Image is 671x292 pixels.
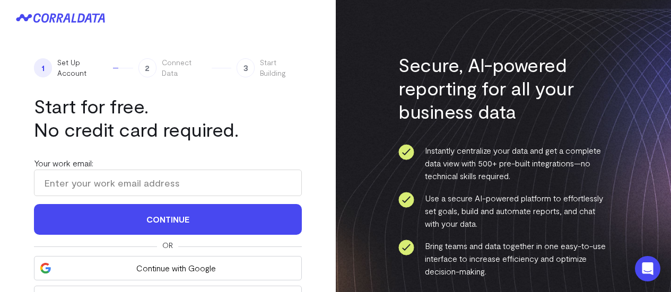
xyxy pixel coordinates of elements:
[635,256,660,281] div: Open Intercom Messenger
[237,58,255,77] span: 3
[398,240,608,278] li: Bring teams and data together in one easy-to-use interface to increase efficiency and optimize de...
[398,192,608,230] li: Use a secure AI-powered platform to effortlessly set goals, build and automate reports, and chat ...
[162,57,206,78] span: Connect Data
[34,170,302,196] input: Enter your work email address
[34,204,302,235] button: Continue
[138,58,156,77] span: 2
[34,94,302,141] h1: Start for free. No credit card required.
[398,53,608,123] h3: Secure, AI-powered reporting for all your business data
[57,262,295,275] span: Continue with Google
[34,256,302,280] button: Continue with Google
[398,144,608,182] li: Instantly centralize your data and get a complete data view with 500+ pre-built integrations—no t...
[34,58,52,77] span: 1
[34,158,93,168] label: Your work email:
[57,57,108,78] span: Set Up Account
[260,57,301,78] span: Start Building
[162,240,173,251] span: Or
